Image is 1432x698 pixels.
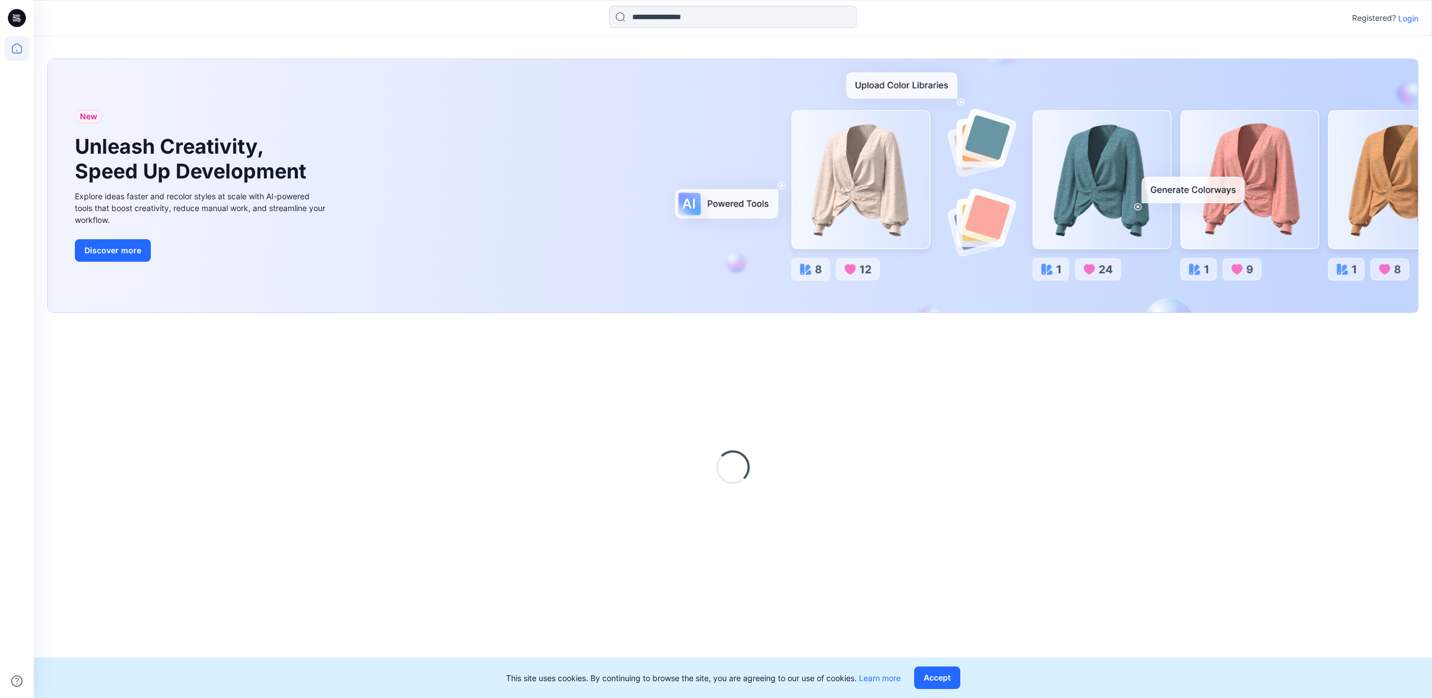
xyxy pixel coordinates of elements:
[80,110,97,123] span: New
[75,190,328,226] div: Explore ideas faster and recolor styles at scale with AI-powered tools that boost creativity, red...
[75,239,151,262] button: Discover more
[75,135,311,183] h1: Unleash Creativity, Speed Up Development
[506,672,901,684] p: This site uses cookies. By continuing to browse the site, you are agreeing to our use of cookies.
[859,673,901,683] a: Learn more
[1352,11,1396,25] p: Registered?
[1398,12,1418,24] p: Login
[75,239,328,262] a: Discover more
[914,666,960,689] button: Accept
